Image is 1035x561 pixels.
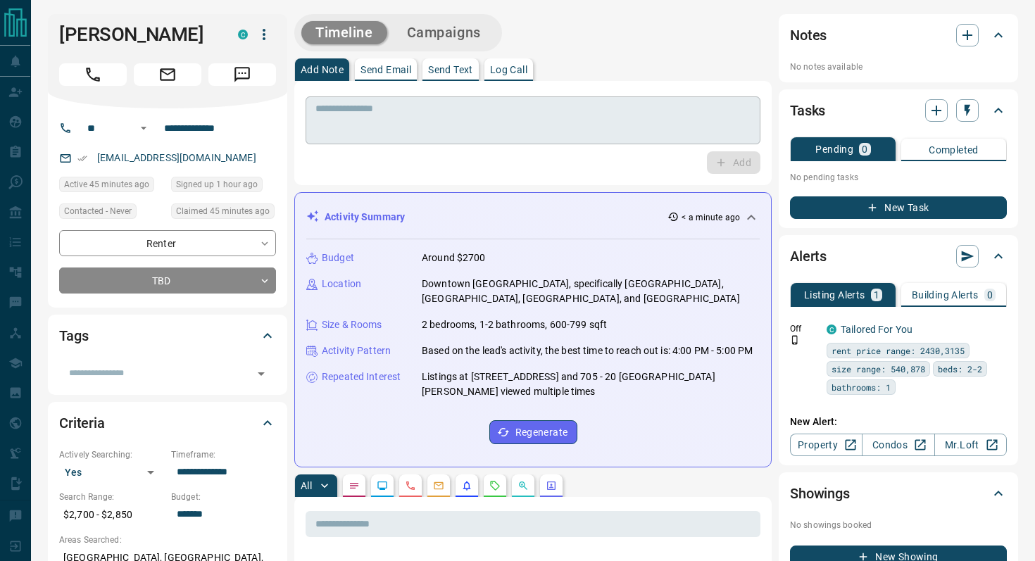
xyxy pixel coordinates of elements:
[393,21,495,44] button: Campaigns
[987,290,993,300] p: 0
[208,63,276,86] span: Message
[59,491,164,503] p: Search Range:
[790,477,1007,510] div: Showings
[790,434,862,456] a: Property
[171,177,276,196] div: Tue Aug 12 2025
[862,434,934,456] a: Condos
[301,21,387,44] button: Timeline
[301,65,344,75] p: Add Note
[59,406,276,440] div: Criteria
[489,480,501,491] svg: Requests
[422,277,760,306] p: Downtown [GEOGRAPHIC_DATA], specifically [GEOGRAPHIC_DATA], [GEOGRAPHIC_DATA], [GEOGRAPHIC_DATA],...
[790,335,800,345] svg: Push Notification Only
[790,196,1007,219] button: New Task
[59,177,164,196] div: Tue Aug 12 2025
[422,370,760,399] p: Listings at [STREET_ADDRESS] and 705 - 20 [GEOGRAPHIC_DATA][PERSON_NAME] viewed multiple times
[790,322,818,335] p: Off
[428,65,473,75] p: Send Text
[461,480,472,491] svg: Listing Alerts
[171,448,276,461] p: Timeframe:
[934,434,1007,456] a: Mr.Loft
[790,18,1007,52] div: Notes
[59,534,276,546] p: Areas Searched:
[682,211,740,224] p: < a minute ago
[790,61,1007,73] p: No notes available
[790,167,1007,188] p: No pending tasks
[349,480,360,491] svg: Notes
[176,204,270,218] span: Claimed 45 minutes ago
[59,324,88,347] h2: Tags
[490,65,527,75] p: Log Call
[360,65,411,75] p: Send Email
[171,203,276,223] div: Tue Aug 12 2025
[832,362,925,376] span: size range: 540,878
[790,94,1007,127] div: Tasks
[171,491,276,503] p: Budget:
[59,63,127,86] span: Call
[546,480,557,491] svg: Agent Actions
[790,415,1007,429] p: New Alert:
[135,120,152,137] button: Open
[77,153,87,163] svg: Email Verified
[422,343,753,358] p: Based on the lead's activity, the best time to reach out is: 4:00 PM - 5:00 PM
[489,420,577,444] button: Regenerate
[301,481,312,491] p: All
[238,30,248,39] div: condos.ca
[832,343,965,358] span: rent price range: 2430,3135
[59,230,276,256] div: Renter
[874,290,879,300] p: 1
[59,448,164,461] p: Actively Searching:
[97,152,256,163] a: [EMAIL_ADDRESS][DOMAIN_NAME]
[322,277,361,291] p: Location
[322,370,401,384] p: Repeated Interest
[322,317,382,332] p: Size & Rooms
[938,362,982,376] span: beds: 2-2
[862,144,867,154] p: 0
[422,251,486,265] p: Around $2700
[325,210,405,225] p: Activity Summary
[377,480,388,491] svg: Lead Browsing Activity
[59,23,217,46] h1: [PERSON_NAME]
[322,343,391,358] p: Activity Pattern
[790,519,1007,531] p: No showings booked
[790,99,825,122] h2: Tasks
[64,177,149,191] span: Active 45 minutes ago
[929,145,979,155] p: Completed
[841,324,912,335] a: Tailored For You
[134,63,201,86] span: Email
[59,319,276,353] div: Tags
[59,503,164,527] p: $2,700 - $2,850
[912,290,979,300] p: Building Alerts
[59,412,105,434] h2: Criteria
[59,461,164,484] div: Yes
[815,144,853,154] p: Pending
[176,177,258,191] span: Signed up 1 hour ago
[251,364,271,384] button: Open
[790,245,827,267] h2: Alerts
[804,290,865,300] p: Listing Alerts
[790,482,850,505] h2: Showings
[405,480,416,491] svg: Calls
[790,239,1007,273] div: Alerts
[422,317,607,332] p: 2 bedrooms, 1-2 bathrooms, 600-799 sqft
[517,480,529,491] svg: Opportunities
[433,480,444,491] svg: Emails
[790,24,827,46] h2: Notes
[322,251,354,265] p: Budget
[827,324,836,334] div: condos.ca
[832,380,891,394] span: bathrooms: 1
[306,204,760,230] div: Activity Summary< a minute ago
[59,267,276,294] div: TBD
[64,204,132,218] span: Contacted - Never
